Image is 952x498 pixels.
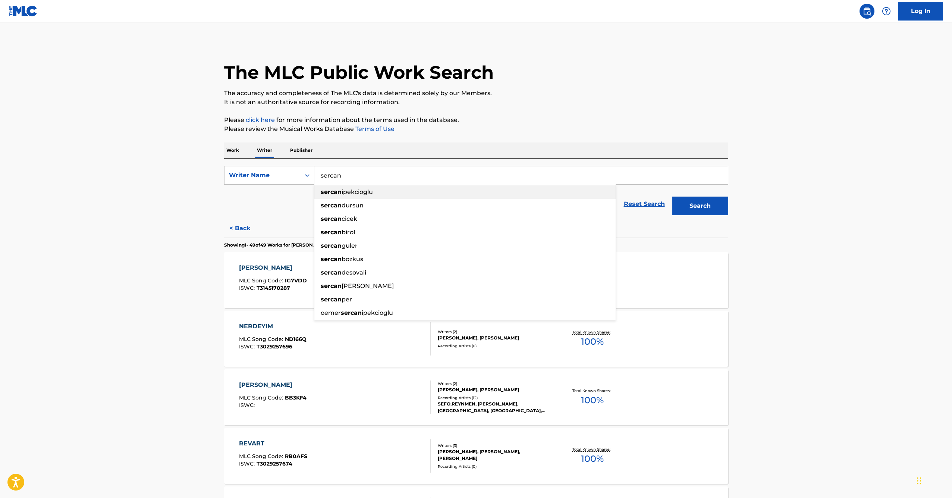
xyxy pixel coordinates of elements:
a: REVARTMLC Song Code:RB0AFSISWC:T3029257674Writers (3)[PERSON_NAME], [PERSON_NAME], [PERSON_NAME]R... [224,428,728,484]
img: MLC Logo [9,6,38,16]
span: 100 % [581,452,604,466]
span: dursun [342,202,364,209]
a: Terms of Use [354,125,395,132]
span: ND166Q [285,336,307,342]
span: ipekcioglu [342,188,373,195]
span: cicek [342,215,357,222]
img: search [863,7,871,16]
div: [PERSON_NAME], [PERSON_NAME] [438,335,550,341]
button: < Back [224,219,269,238]
span: ISWC : [239,285,257,291]
div: Drag [917,470,921,492]
a: NERDEYIMMLC Song Code:ND166QISWC:T3029257696Writers (2)[PERSON_NAME], [PERSON_NAME]Recording Arti... [224,311,728,367]
p: The accuracy and completeness of The MLC's data is determined solely by our Members. [224,89,728,98]
p: Publisher [288,142,315,158]
h1: The MLC Public Work Search [224,61,494,84]
div: Writers ( 3 ) [438,443,550,448]
strong: sercan [321,269,342,276]
p: Total Known Shares: [572,388,612,394]
div: REVART [239,439,307,448]
strong: sercan [321,282,342,289]
div: Recording Artists ( 0 ) [438,464,550,469]
a: [PERSON_NAME]MLC Song Code:BB3KF4ISWC:Writers (2)[PERSON_NAME], [PERSON_NAME]Recording Artists (1... [224,369,728,425]
span: ISWC : [239,460,257,467]
span: desovali [342,269,366,276]
span: MLC Song Code : [239,277,285,284]
span: T3145170287 [257,285,290,291]
div: Recording Artists ( 12 ) [438,395,550,401]
div: [PERSON_NAME] [239,380,307,389]
a: Public Search [860,4,874,19]
p: Writer [255,142,274,158]
span: birol [342,229,355,236]
span: RB0AFS [285,453,307,460]
span: ipekcioglu [362,309,393,316]
span: [PERSON_NAME] [342,282,394,289]
strong: sercan [321,242,342,249]
div: [PERSON_NAME] [239,263,307,272]
span: per [342,296,352,303]
img: help [882,7,891,16]
a: Reset Search [620,196,669,212]
div: [PERSON_NAME], [PERSON_NAME] [438,386,550,393]
p: Total Known Shares: [572,329,612,335]
p: Total Known Shares: [572,447,612,452]
a: click here [246,116,275,123]
div: Writer Name [229,171,296,180]
strong: sercan [321,202,342,209]
div: Writers ( 2 ) [438,381,550,386]
strong: sercan [341,309,362,316]
span: BB3KF4 [285,394,307,401]
div: Writers ( 2 ) [438,329,550,335]
p: Work [224,142,241,158]
span: T3029257674 [257,460,292,467]
span: MLC Song Code : [239,336,285,342]
p: Please for more information about the terms used in the database. [224,116,728,125]
span: T3029257696 [257,343,292,350]
button: Search [672,197,728,215]
span: MLC Song Code : [239,453,285,460]
span: MLC Song Code : [239,394,285,401]
div: SEFO,REYNMEN, [PERSON_NAME], [GEOGRAPHIC_DATA], [GEOGRAPHIC_DATA], [GEOGRAPHIC_DATA], [GEOGRAPHIC... [438,401,550,414]
p: It is not an authoritative source for recording information. [224,98,728,107]
a: [PERSON_NAME]MLC Song Code:IG7VDDISWC:T3145170287Writers (5)[PERSON_NAME], [PERSON_NAME], [PERSON... [224,252,728,308]
div: Help [879,4,894,19]
span: 100 % [581,394,604,407]
span: IG7VDD [285,277,307,284]
iframe: Chat Widget [915,462,952,498]
p: Showing 1 - 49 of 49 Works for [PERSON_NAME] [224,242,331,248]
a: Log In [898,2,943,21]
p: Please review the Musical Works Database [224,125,728,134]
div: NERDEYIM [239,322,307,331]
span: ISWC : [239,343,257,350]
span: guler [342,242,358,249]
span: 100 % [581,335,604,348]
strong: sercan [321,256,342,263]
strong: sercan [321,229,342,236]
span: bozkus [342,256,363,263]
div: Recording Artists ( 0 ) [438,343,550,349]
span: oemer [321,309,341,316]
strong: sercan [321,296,342,303]
form: Search Form [224,166,728,219]
strong: sercan [321,188,342,195]
div: [PERSON_NAME], [PERSON_NAME], [PERSON_NAME] [438,448,550,462]
strong: sercan [321,215,342,222]
span: ISWC : [239,402,257,408]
